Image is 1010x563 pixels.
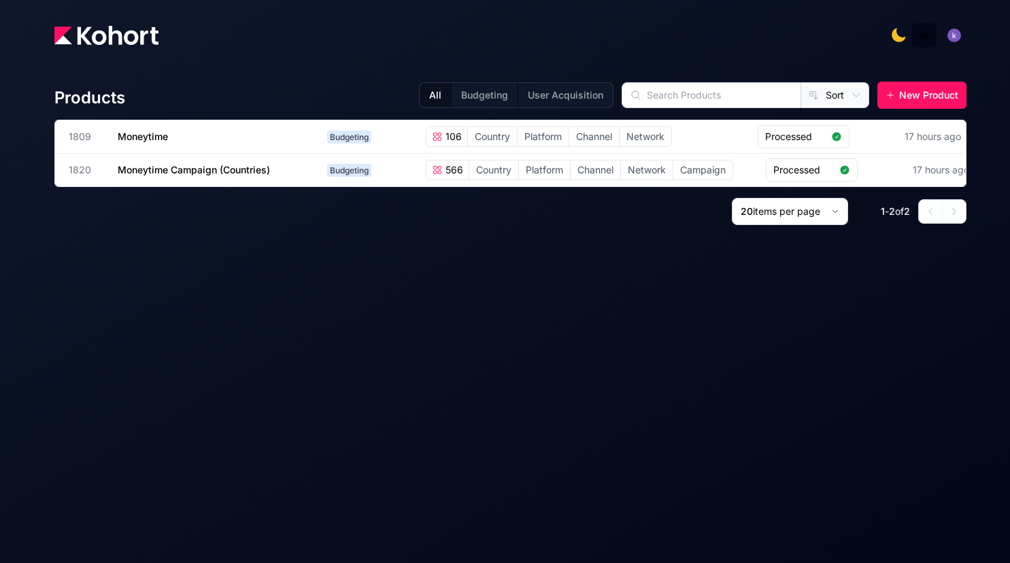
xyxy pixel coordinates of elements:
[910,160,972,180] div: 17 hours ago
[899,88,958,102] span: New Product
[765,130,826,143] span: Processed
[571,160,620,180] span: Channel
[773,163,834,177] span: Processed
[443,163,463,177] span: 566
[327,164,371,177] span: Budgeting
[118,164,270,175] span: Moneytime Campaign (Countries)
[918,29,931,42] img: logo_MoneyTimeLogo_1_20250619094856634230.png
[904,205,910,217] span: 2
[732,198,848,225] button: 20items per page
[622,83,801,107] input: Search Products
[621,160,673,180] span: Network
[569,127,619,146] span: Channel
[885,205,889,217] span: -
[518,127,569,146] span: Platform
[881,205,885,217] span: 1
[826,88,844,102] span: Sort
[673,160,733,180] span: Campaign
[895,205,904,217] span: of
[54,26,158,45] img: Kohort logo
[889,205,895,217] span: 2
[902,127,964,146] div: 17 hours ago
[451,83,518,107] button: Budgeting
[468,127,517,146] span: Country
[469,160,518,180] span: Country
[69,130,101,143] span: 1809
[753,205,820,217] span: items per page
[741,205,753,217] span: 20
[327,131,371,143] span: Budgeting
[420,83,451,107] button: All
[69,163,101,177] span: 1820
[118,131,168,142] span: Moneytime
[519,160,570,180] span: Platform
[877,82,966,109] button: New Product
[443,130,462,143] span: 106
[518,83,613,107] button: User Acquisition
[54,87,125,109] h4: Products
[620,127,671,146] span: Network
